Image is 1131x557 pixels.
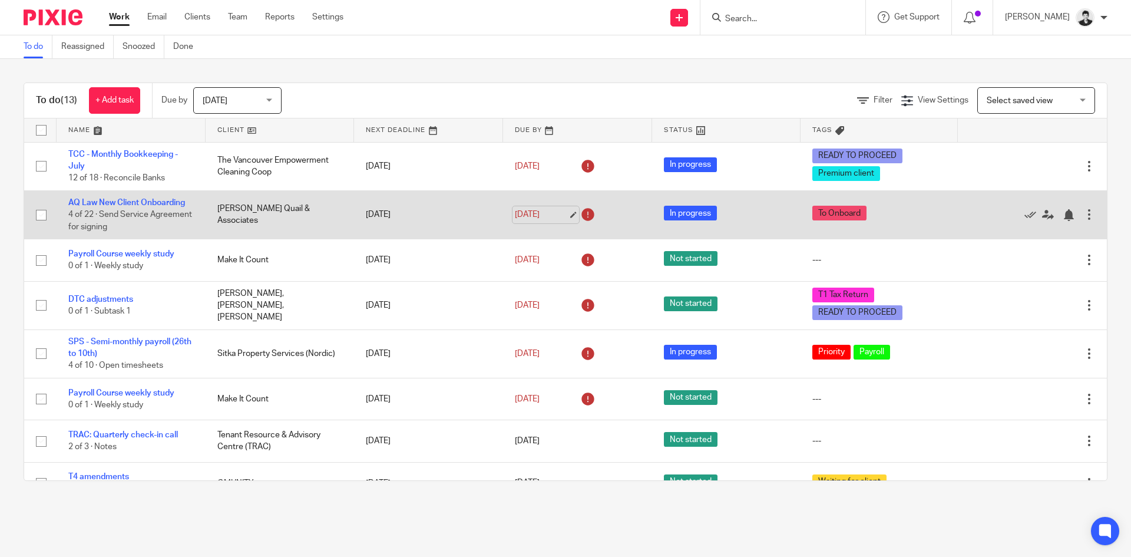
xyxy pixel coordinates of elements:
td: The Vancouver Empowerment Cleaning Coop [206,142,355,190]
a: + Add task [89,87,140,114]
span: [DATE] [515,350,540,358]
span: 4 of 22 · Send Service Agreement for signing [68,210,192,231]
a: DTC adjustments [68,295,133,304]
div: --- [812,254,946,266]
span: Filter [874,96,892,104]
span: Priority [812,345,851,360]
span: [DATE] [515,479,540,487]
td: Make It Count [206,378,355,420]
a: Payroll Course weekly study [68,250,174,258]
img: Pixie [24,9,82,25]
a: TCC - Monthly Bookkeeping - July [68,150,178,170]
span: 0 of 1 · Weekly study [68,262,143,271]
span: 0 of 1 · Weekly study [68,401,143,409]
a: TRAC: Quarterly check-in call [68,431,178,439]
p: [PERSON_NAME] [1005,11,1070,23]
span: Not started [664,251,717,266]
span: [DATE] [515,256,540,264]
td: [DATE] [354,462,503,504]
a: Reassigned [61,35,114,58]
span: T1 Tax Return [812,288,874,302]
span: [DATE] [515,395,540,403]
span: Not started [664,432,717,447]
td: [DATE] [354,190,503,239]
a: Team [228,11,247,23]
a: Reports [265,11,295,23]
td: [PERSON_NAME] Quail & Associates [206,190,355,239]
td: Sitka Property Services (Nordic) [206,329,355,378]
span: In progress [664,206,717,220]
td: [DATE] [354,281,503,329]
span: [DATE] [203,97,227,105]
a: To do [24,35,52,58]
span: In progress [664,157,717,172]
span: 0 of 1 · Subtask 1 [68,307,131,315]
img: squarehead.jpg [1076,8,1094,27]
span: To Onboard [812,206,867,220]
a: Payroll Course weekly study [68,389,174,397]
td: [DATE] [354,142,503,190]
span: Not started [664,390,717,405]
span: [DATE] [515,301,540,309]
div: --- [812,435,946,447]
span: 2 of 3 · Notes [68,443,117,451]
input: Search [724,14,830,25]
td: [PERSON_NAME], [PERSON_NAME], [PERSON_NAME] [206,281,355,329]
span: READY TO PROCEED [812,149,902,163]
span: Payroll [854,345,890,360]
span: View Settings [918,96,968,104]
td: [DATE] [354,420,503,462]
a: Work [109,11,130,23]
span: Get Support [894,13,940,21]
a: Mark as done [1024,209,1042,220]
span: [DATE] [515,437,540,445]
span: READY TO PROCEED [812,305,902,320]
a: Settings [312,11,343,23]
span: Select saved view [987,97,1053,105]
a: Done [173,35,202,58]
span: Waiting for client [812,474,887,489]
a: T4 amendments [68,473,129,481]
span: 4 of 10 · Open timesheets [68,361,163,370]
span: [DATE] [515,162,540,170]
span: Not started [664,296,717,311]
td: [DATE] [354,378,503,420]
a: Snoozed [123,35,164,58]
td: Make It Count [206,239,355,281]
a: Email [147,11,167,23]
td: [DATE] [354,329,503,378]
td: [DATE] [354,239,503,281]
div: --- [812,393,946,405]
td: QMUNITY [206,462,355,504]
span: In progress [664,345,717,360]
h1: To do [36,94,77,107]
a: SPS - Semi-monthly payroll (26th to 10th) [68,338,191,358]
a: Clients [184,11,210,23]
span: Not started [664,474,717,489]
span: Premium client [812,166,880,181]
span: Tags [812,127,832,133]
td: Tenant Resource & Advisory Centre (TRAC) [206,420,355,462]
span: (13) [61,95,77,105]
span: 12 of 18 · Reconcile Banks [68,174,165,182]
p: Due by [161,94,187,106]
a: AQ Law New Client Onboarding [68,199,185,207]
